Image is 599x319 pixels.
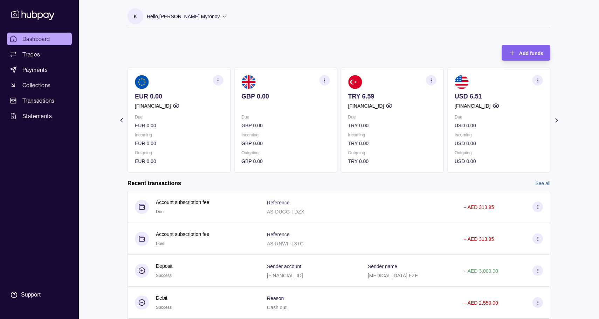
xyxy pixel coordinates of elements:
[156,241,164,246] span: Paid
[241,93,330,100] p: GBP 0.00
[134,13,137,20] p: K
[348,157,436,165] p: TRY 0.00
[241,122,330,129] p: GBP 0.00
[348,131,436,139] p: Incoming
[156,198,209,206] p: Account subscription fee
[267,209,304,215] p: AS-DUGG-TDZX
[135,113,223,121] p: Due
[348,122,436,129] p: TRY 0.00
[463,236,494,242] p: − AED 313.95
[267,232,290,237] p: Reference
[7,48,72,61] a: Trades
[156,294,172,302] p: Debit
[7,79,72,91] a: Collections
[135,157,223,165] p: EUR 0.00
[455,140,543,147] p: USD 0.00
[156,230,209,238] p: Account subscription fee
[348,113,436,121] p: Due
[156,305,172,310] span: Success
[156,273,172,278] span: Success
[241,131,330,139] p: Incoming
[21,291,41,299] div: Support
[7,94,72,107] a: Transactions
[135,102,171,110] p: [FINANCIAL_ID]
[455,113,543,121] p: Due
[463,300,498,306] p: − AED 2,550.00
[519,50,543,56] span: Add funds
[147,13,220,20] p: Hello, [PERSON_NAME] Myronov
[455,131,543,139] p: Incoming
[241,149,330,157] p: Outgoing
[348,149,436,157] p: Outgoing
[267,241,303,246] p: AS-RNWF-L3TC
[7,33,72,45] a: Dashboard
[135,75,149,89] img: eu
[22,50,40,59] span: Trades
[348,140,436,147] p: TRY 0.00
[241,157,330,165] p: GBP 0.00
[267,273,303,278] p: [FINANCIAL_ID]
[135,140,223,147] p: EUR 0.00
[156,262,172,270] p: Deposit
[348,75,362,89] img: tr
[22,81,50,89] span: Collections
[22,66,48,74] span: Payments
[267,305,287,310] p: Cash out
[455,122,543,129] p: USD 0.00
[348,93,436,100] p: TRY 6.59
[22,112,52,120] span: Statements
[241,113,330,121] p: Due
[135,93,223,100] p: EUR 0.00
[455,102,491,110] p: [FINANCIAL_ID]
[463,204,494,210] p: − AED 313.95
[267,296,284,301] p: Reason
[348,102,384,110] p: [FINANCIAL_ID]
[368,273,418,278] p: [MEDICAL_DATA] FZE
[267,200,290,205] p: Reference
[135,122,223,129] p: EUR 0.00
[241,75,255,89] img: gb
[22,96,55,105] span: Transactions
[455,93,543,100] p: USD 6.51
[455,75,469,89] img: us
[455,157,543,165] p: USD 0.00
[135,149,223,157] p: Outgoing
[535,179,550,187] a: See all
[22,35,50,43] span: Dashboard
[368,264,397,269] p: Sender name
[502,45,550,61] button: Add funds
[135,131,223,139] p: Incoming
[7,287,72,302] a: Support
[267,264,301,269] p: Sender account
[241,140,330,147] p: GBP 0.00
[128,179,181,187] h2: Recent transactions
[7,110,72,122] a: Statements
[156,209,164,214] span: Due
[463,268,498,274] p: + AED 3,000.00
[455,149,543,157] p: Outgoing
[7,63,72,76] a: Payments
